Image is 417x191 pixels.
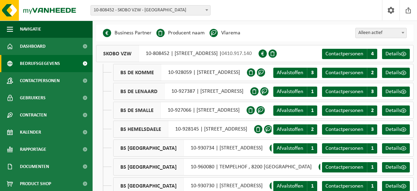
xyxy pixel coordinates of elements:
span: Details [385,165,401,170]
span: 1 [367,162,377,172]
a: Details [382,49,410,59]
span: Contactpersonen [325,70,363,76]
span: Contactpersonen [325,146,363,151]
span: BS DE LENAARD [114,83,165,100]
span: 2 [367,68,377,78]
span: Contactpersonen [325,165,363,170]
li: Producent naam [156,28,205,38]
span: Afvalstoffen [277,127,303,132]
span: Contactpersonen [20,72,60,89]
a: Afvalstoffen 1 [273,143,317,154]
a: Afvalstoffen 1 [273,105,317,116]
div: 10-928145 | [STREET_ADDRESS] [113,121,254,138]
div: 10-927387 | [STREET_ADDRESS] [113,83,250,100]
span: 1 [307,105,317,116]
div: 10-930734 | [STREET_ADDRESS] [113,139,270,157]
a: Details [382,68,410,78]
span: Contracten [20,106,47,124]
span: Afvalstoffen [277,89,303,94]
span: Details [385,70,401,76]
a: Afvalstoffen 1 [273,87,317,97]
span: Contactpersonen [325,108,363,113]
span: 1 [307,143,317,154]
span: 10-808452 - SKOBO VZW - BRUGGE [91,5,210,15]
span: Details [385,146,401,151]
span: Contactpersonen [325,127,363,132]
div: 10-808452 | [STREET_ADDRESS] | [96,45,259,62]
a: Contactpersonen 1 [322,162,377,172]
span: Navigatie [20,21,41,38]
span: Dashboard [20,38,46,55]
span: Details [385,89,401,94]
span: Bedrijfsgegevens [20,55,60,72]
span: Kalender [20,124,41,141]
span: SKOBO VZW [96,45,139,62]
span: 2 [367,105,377,116]
span: Details [385,51,401,57]
span: Details [385,127,401,132]
span: BS [GEOGRAPHIC_DATA] [114,159,184,175]
span: BS DE SMALLE [114,102,161,119]
span: BS DE KOMME [114,64,161,81]
a: Contactpersonen 2 [322,105,377,116]
a: Afvalstoffen 3 [273,68,317,78]
li: Business Partner [103,28,152,38]
a: Contactpersonen 1 [322,143,377,154]
a: Contactpersonen 4 [322,49,377,59]
span: 3 [307,68,317,78]
span: Details [385,183,401,189]
span: Contactpersonen [325,183,363,189]
a: Details [382,143,410,154]
span: Afvalstoffen [277,108,303,113]
a: Details [382,105,410,116]
span: 10-808452 - SKOBO VZW - BRUGGE [91,5,211,15]
span: Afvalstoffen [277,70,303,76]
span: 0410.917.140 [222,51,252,56]
span: 2 [307,124,317,135]
a: Details [382,124,410,135]
span: Afvalstoffen [277,183,303,189]
span: Afvalstoffen [277,146,303,151]
span: 1 [307,87,317,97]
a: Contactpersonen 2 [322,68,377,78]
a: Contactpersonen 3 [322,87,377,97]
a: Contactpersonen 3 [322,124,377,135]
span: Details [385,108,401,113]
span: BS HEMELSDAELE [114,121,168,137]
li: Vlarema [210,28,240,38]
span: BS [GEOGRAPHIC_DATA] [114,140,184,156]
span: 3 [367,87,377,97]
span: Gebruikers [20,89,46,106]
span: Rapportage [20,141,46,158]
a: Details [382,87,410,97]
span: 4 [367,49,377,59]
span: Contactpersonen [325,51,363,57]
a: Afvalstoffen 2 [273,124,317,135]
span: 3 [367,124,377,135]
span: Alleen actief [356,28,406,38]
span: Contactpersonen [325,89,363,94]
span: Documenten [20,158,49,175]
span: 1 [367,143,377,154]
a: Details [382,162,410,172]
div: 10-927066 | [STREET_ADDRESS] [113,102,247,119]
div: 10-928059 | [STREET_ADDRESS] [113,64,247,81]
div: 10-960080 | TEMPELHOF , 8200 [GEOGRAPHIC_DATA] [113,158,319,176]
